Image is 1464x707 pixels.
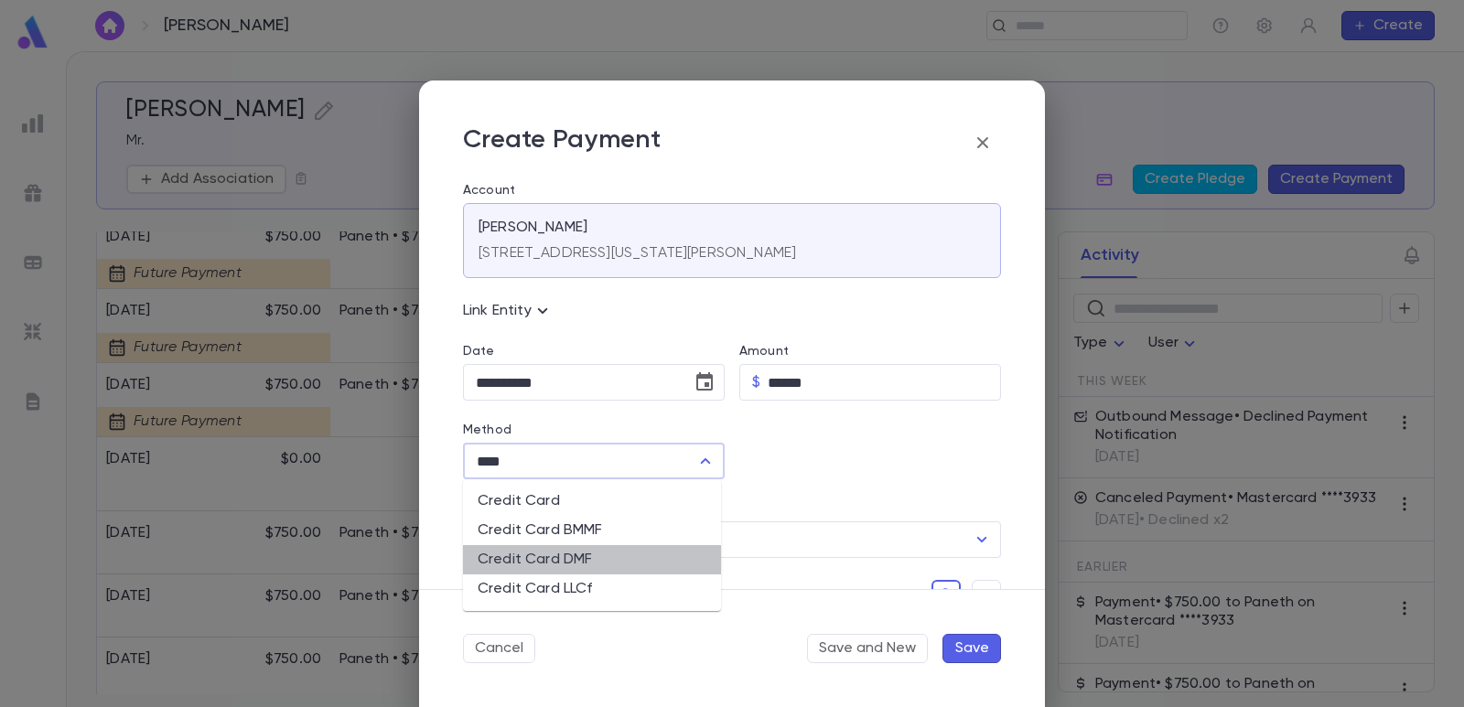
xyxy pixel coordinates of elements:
li: Credit Card LLCf [463,574,721,604]
p: Link Entity [463,300,554,322]
button: Cancel [463,634,535,663]
p: Create Payment [463,124,661,161]
label: Amount [739,344,789,359]
button: Save and New [807,634,928,663]
label: Account [463,183,1001,198]
p: [STREET_ADDRESS][US_STATE][PERSON_NAME] [479,244,796,262]
button: Open [969,527,995,552]
p: $ [752,373,760,391]
li: Credit Card BMMF [463,516,721,545]
p: [PERSON_NAME] [479,219,587,237]
li: Credit Card DMF [463,545,721,574]
button: Save [942,634,1001,663]
button: Close [693,448,718,474]
button: Choose date, selected date is Sep 9, 2025 [686,364,723,401]
label: Method [463,423,511,437]
li: Credit Card [463,487,721,516]
label: Date [463,344,725,359]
